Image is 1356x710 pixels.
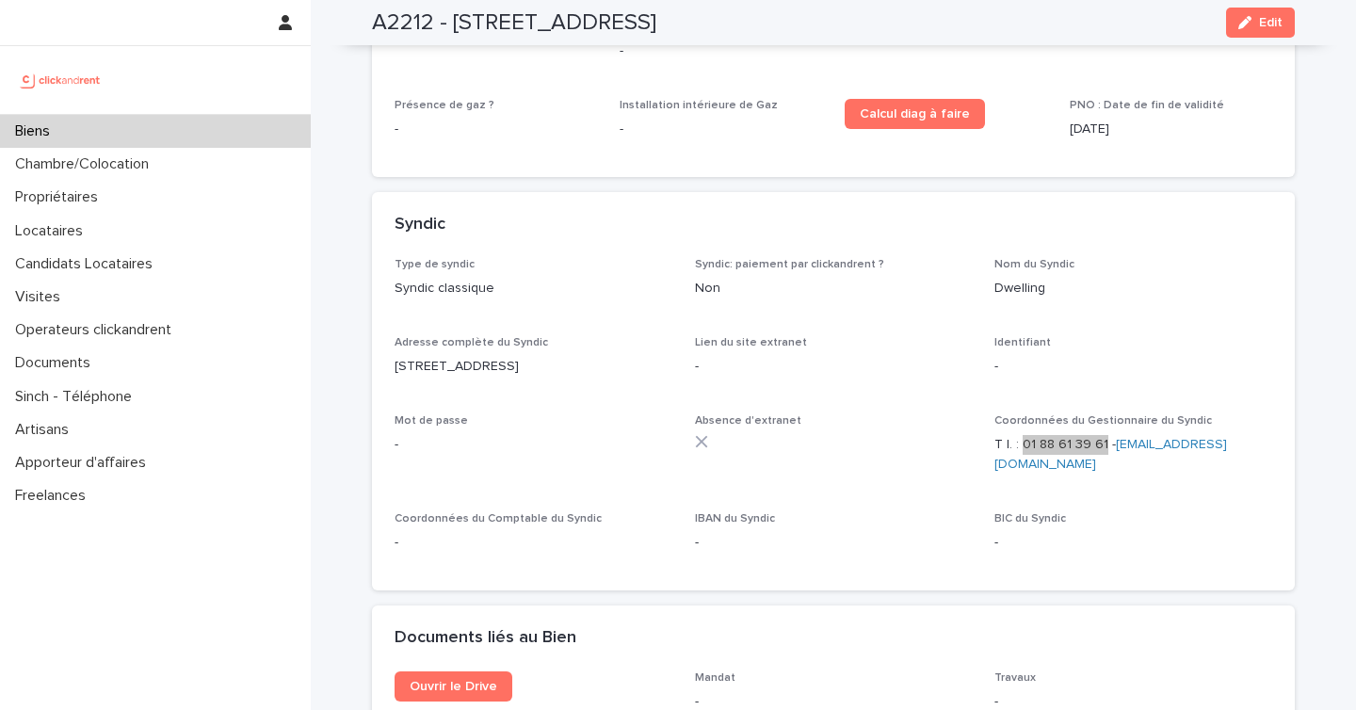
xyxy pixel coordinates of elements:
span: Adresse complète du Syndic [395,337,548,348]
p: Documents [8,354,105,372]
p: T l. : 01 88 61 39 61 - [994,435,1272,475]
p: - [395,120,597,139]
p: Freelances [8,487,101,505]
span: PNO : Date de fin de validité [1070,100,1224,111]
p: - [395,435,672,455]
p: - [994,357,1272,377]
span: Type de syndic [395,259,475,270]
span: Installation intérieure de Gaz [620,100,778,111]
h2: Syndic [395,215,445,235]
p: Biens [8,122,65,140]
p: - [695,357,973,377]
p: Operateurs clickandrent [8,321,186,339]
p: Non [695,279,973,299]
p: Propriétaires [8,188,113,206]
span: Coordonnées du Gestionnaire du Syndic [994,415,1212,427]
p: Candidats Locataires [8,255,168,273]
span: Ouvrir le Drive [410,680,497,693]
span: IBAN du Syndic [695,513,775,524]
span: Travaux [994,672,1036,684]
span: Calcul diag à faire [860,107,970,121]
span: Mot de passe [395,415,468,427]
span: Syndic: paiement par clickandrent ? [695,259,884,270]
span: Présence de gaz ? [395,100,494,111]
p: Syndic classique [395,279,672,299]
p: [DATE] [1070,120,1272,139]
a: Calcul diag à faire [845,99,985,129]
p: Chambre/Colocation [8,155,164,173]
p: Artisans [8,421,84,439]
p: - [620,120,822,139]
span: Nom du Syndic [994,259,1074,270]
p: - [994,533,1272,553]
span: BIC du Syndic [994,513,1066,524]
p: - [695,533,973,553]
p: - [395,533,672,553]
p: Dwelling [994,279,1272,299]
p: Visites [8,288,75,306]
p: [STREET_ADDRESS] [395,357,672,377]
p: Apporteur d'affaires [8,454,161,472]
a: Ouvrir le Drive [395,671,512,702]
p: - [620,41,822,61]
h2: A2212 - [STREET_ADDRESS] [372,9,656,37]
button: Edit [1226,8,1295,38]
span: Lien du site extranet [695,337,807,348]
span: Identifiant [994,337,1051,348]
p: Locataires [8,222,98,240]
img: UCB0brd3T0yccxBKYDjQ [15,61,106,99]
span: Coordonnées du Comptable du Syndic [395,513,602,524]
span: Absence d'extranet [695,415,801,427]
h2: Documents liés au Bien [395,628,576,649]
span: Edit [1259,16,1283,29]
p: Sinch - Téléphone [8,388,147,406]
span: Mandat [695,672,735,684]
